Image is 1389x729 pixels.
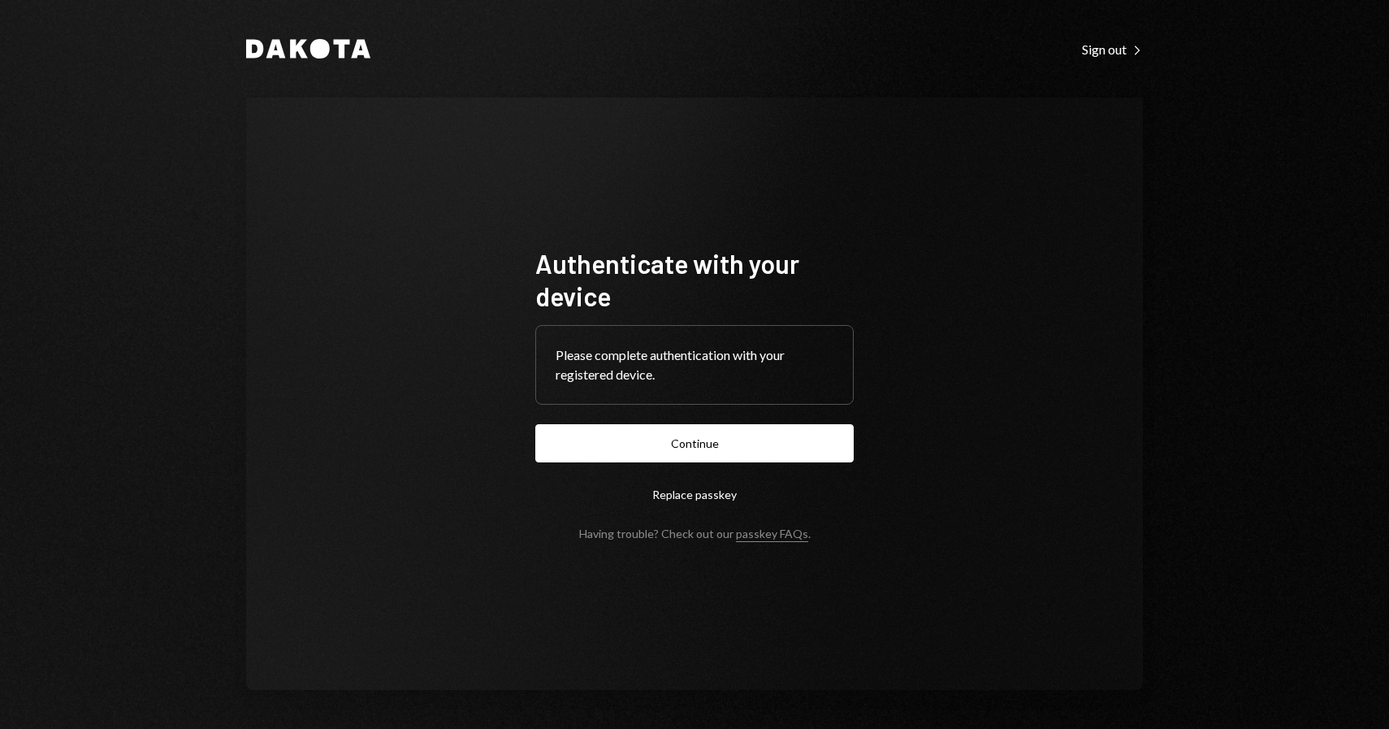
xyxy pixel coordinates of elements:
[535,247,854,312] h1: Authenticate with your device
[1082,40,1143,58] a: Sign out
[535,424,854,462] button: Continue
[1082,41,1143,58] div: Sign out
[579,527,811,540] div: Having trouble? Check out our .
[736,527,808,542] a: passkey FAQs
[556,345,833,384] div: Please complete authentication with your registered device.
[535,475,854,514] button: Replace passkey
